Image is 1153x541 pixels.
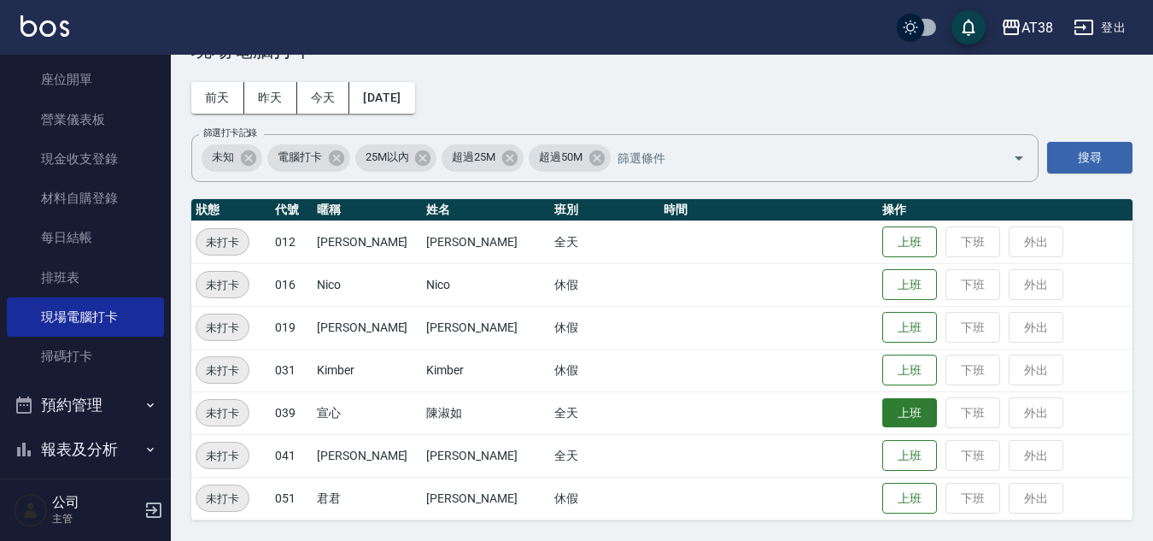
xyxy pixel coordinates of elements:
[202,149,244,166] span: 未知
[659,199,879,221] th: 時間
[196,490,249,508] span: 未打卡
[52,494,139,511] h5: 公司
[313,221,422,263] td: [PERSON_NAME]
[882,269,937,301] button: 上班
[882,355,937,386] button: 上班
[422,391,549,434] td: 陳淑如
[1005,144,1033,172] button: Open
[1047,142,1133,173] button: 搜尋
[355,149,419,166] span: 25M以內
[196,404,249,422] span: 未打卡
[7,471,164,515] button: 客戶管理
[994,10,1060,45] button: AT38
[271,391,313,434] td: 039
[613,143,983,173] input: 篩選條件
[550,477,659,520] td: 休假
[313,199,422,221] th: 暱稱
[313,391,422,434] td: 宣心
[313,434,422,477] td: [PERSON_NAME]
[191,199,271,221] th: 狀態
[882,483,937,515] button: 上班
[196,362,249,379] span: 未打卡
[202,144,262,172] div: 未知
[196,276,249,294] span: 未打卡
[7,337,164,376] a: 掃碼打卡
[422,434,549,477] td: [PERSON_NAME]
[7,383,164,427] button: 預約管理
[550,349,659,391] td: 休假
[422,349,549,391] td: Kimber
[7,60,164,99] a: 座位開單
[7,100,164,139] a: 營業儀表板
[271,199,313,221] th: 代號
[313,477,422,520] td: 君君
[313,263,422,306] td: Nico
[7,218,164,257] a: 每日結帳
[550,263,659,306] td: 休假
[196,447,249,465] span: 未打卡
[550,391,659,434] td: 全天
[355,144,437,172] div: 25M以內
[267,144,350,172] div: 電腦打卡
[297,82,350,114] button: 今天
[349,82,414,114] button: [DATE]
[422,221,549,263] td: [PERSON_NAME]
[882,398,937,428] button: 上班
[422,263,549,306] td: Nico
[550,221,659,263] td: 全天
[7,258,164,297] a: 排班表
[14,493,48,527] img: Person
[442,144,524,172] div: 超過25M
[203,126,257,139] label: 篩選打卡記錄
[267,149,332,166] span: 電腦打卡
[313,306,422,349] td: [PERSON_NAME]
[271,434,313,477] td: 041
[529,149,593,166] span: 超過50M
[271,349,313,391] td: 031
[550,199,659,221] th: 班別
[7,297,164,337] a: 現場電腦打卡
[271,263,313,306] td: 016
[271,221,313,263] td: 012
[20,15,69,37] img: Logo
[882,440,937,472] button: 上班
[191,82,244,114] button: 前天
[271,477,313,520] td: 051
[313,349,422,391] td: Kimber
[7,179,164,218] a: 材料自購登錄
[196,233,249,251] span: 未打卡
[422,199,549,221] th: 姓名
[550,434,659,477] td: 全天
[244,82,297,114] button: 昨天
[196,319,249,337] span: 未打卡
[1067,12,1133,44] button: 登出
[529,144,611,172] div: 超過50M
[882,312,937,344] button: 上班
[422,477,549,520] td: [PERSON_NAME]
[52,511,139,526] p: 主管
[882,226,937,258] button: 上班
[271,306,313,349] td: 019
[7,427,164,472] button: 報表及分析
[1021,17,1053,38] div: AT38
[550,306,659,349] td: 休假
[442,149,506,166] span: 超過25M
[878,199,1133,221] th: 操作
[7,139,164,179] a: 現金收支登錄
[422,306,549,349] td: [PERSON_NAME]
[951,10,986,44] button: save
